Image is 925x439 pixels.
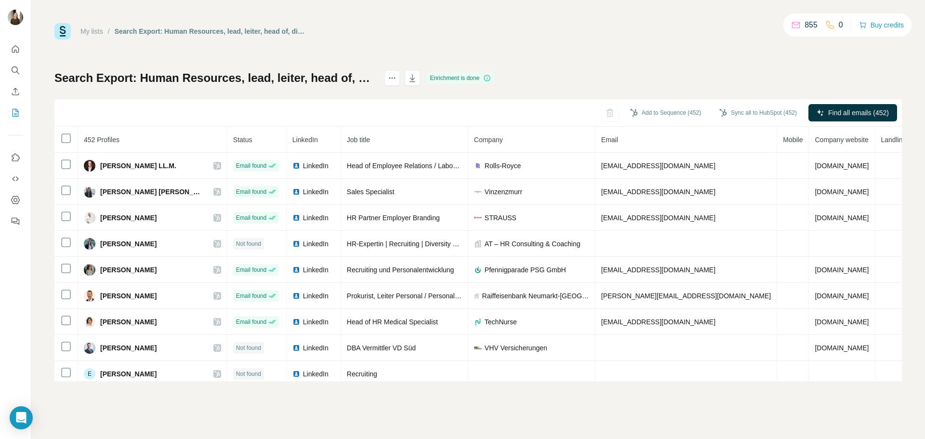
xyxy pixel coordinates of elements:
span: LinkedIn [303,369,329,379]
img: company-logo [474,188,482,196]
span: LinkedIn [303,213,329,223]
img: LinkedIn logo [292,240,300,248]
span: [DOMAIN_NAME] [815,162,869,170]
span: [PERSON_NAME] LL.M. [100,161,176,171]
img: Avatar [8,10,23,25]
span: LinkedIn [303,187,329,197]
button: Use Surfe API [8,170,23,187]
img: LinkedIn logo [292,266,300,274]
span: [PERSON_NAME] [100,317,157,327]
span: [PERSON_NAME] [100,291,157,301]
span: LinkedIn [303,317,329,327]
span: [EMAIL_ADDRESS][DOMAIN_NAME] [601,318,715,326]
div: Open Intercom Messenger [10,406,33,429]
img: Avatar [84,186,95,198]
img: LinkedIn logo [292,162,300,170]
button: Enrich CSV [8,83,23,100]
span: LinkedIn [303,343,329,353]
span: Not found [236,239,261,248]
span: [PERSON_NAME] [100,343,157,353]
img: LinkedIn logo [292,292,300,300]
img: company-logo [474,162,482,170]
span: [PERSON_NAME] [PERSON_NAME] [100,187,204,197]
div: Enrichment is done [427,72,494,84]
button: My lists [8,104,23,121]
span: [DOMAIN_NAME] [815,188,869,196]
a: My lists [80,27,103,35]
span: Not found [236,370,261,378]
span: Not found [236,344,261,352]
img: company-logo [474,217,482,218]
span: [EMAIL_ADDRESS][DOMAIN_NAME] [601,214,715,222]
img: company-logo [474,266,482,274]
button: Sync all to HubSpot (452) [713,106,804,120]
span: Rolls-Royce [485,161,521,171]
img: LinkedIn logo [292,370,300,378]
span: [PERSON_NAME][EMAIL_ADDRESS][DOMAIN_NAME] [601,292,771,300]
button: Use Surfe on LinkedIn [8,149,23,166]
span: [EMAIL_ADDRESS][DOMAIN_NAME] [601,162,715,170]
span: [DOMAIN_NAME] [815,292,869,300]
span: [PERSON_NAME] [100,213,157,223]
span: LinkedIn [303,161,329,171]
img: Avatar [84,264,95,276]
img: Avatar [84,212,95,224]
span: Email found [236,213,266,222]
span: [EMAIL_ADDRESS][DOMAIN_NAME] [601,188,715,196]
span: [DOMAIN_NAME] [815,318,869,326]
span: Find all emails (452) [828,108,889,118]
h1: Search Export: Human Resources, lead, leiter, head of, director, chro, talent acquisition, recrui... [54,70,376,86]
span: Job title [347,136,370,144]
span: LinkedIn [303,239,329,249]
img: Avatar [84,160,95,172]
span: Status [233,136,252,144]
span: LinkedIn [303,291,329,301]
span: VHV Versicherungen [485,343,547,353]
span: Email found [236,187,266,196]
span: [DOMAIN_NAME] [815,266,869,274]
span: HR-Expertin | Recruiting | Diversity Management | Dozentin für Personalmanagement [347,240,602,248]
img: Avatar [84,342,95,354]
span: [DOMAIN_NAME] [815,214,869,222]
span: Head of Employee Relations / Labour Law bei Rolls-Royce Deutschland Ltd & Co KG [347,162,601,170]
span: Email found [236,318,266,326]
span: Recruiting [347,370,377,378]
img: company-logo [474,344,482,352]
span: Email [601,136,618,144]
span: [EMAIL_ADDRESS][DOMAIN_NAME] [601,266,715,274]
button: Find all emails (452) [808,104,897,121]
span: Head of HR Medical Specialist [347,318,438,326]
button: Feedback [8,213,23,230]
img: company-logo [474,318,482,326]
span: [PERSON_NAME] [100,239,157,249]
button: Buy credits [859,18,904,32]
span: Mobile [783,136,803,144]
img: LinkedIn logo [292,214,300,222]
span: Pfennigparade PSG GmbH [485,265,566,275]
span: Recruiting und Personalentwicklung [347,266,454,274]
span: [PERSON_NAME] [100,369,157,379]
span: LinkedIn [303,265,329,275]
span: Company website [815,136,868,144]
span: HR Partner Employer Branding [347,214,440,222]
span: LinkedIn [292,136,318,144]
button: Add to Sequence (452) [623,106,708,120]
p: 855 [805,19,818,31]
div: E [84,368,95,380]
button: Quick start [8,40,23,58]
button: Dashboard [8,191,23,209]
span: Email found [236,161,266,170]
img: Avatar [84,238,95,250]
img: Surfe Logo [54,23,71,40]
span: Vinzenzmurr [485,187,522,197]
span: Sales Specialist [347,188,395,196]
span: DBA Vermittler VD Süd [347,344,416,352]
span: Landline [881,136,907,144]
span: 452 Profiles [84,136,119,144]
img: Avatar [84,290,95,302]
button: actions [384,70,400,86]
p: 0 [839,19,843,31]
span: [DOMAIN_NAME] [815,344,869,352]
span: AT – HR Consulting & Coaching [485,239,581,249]
button: Search [8,62,23,79]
